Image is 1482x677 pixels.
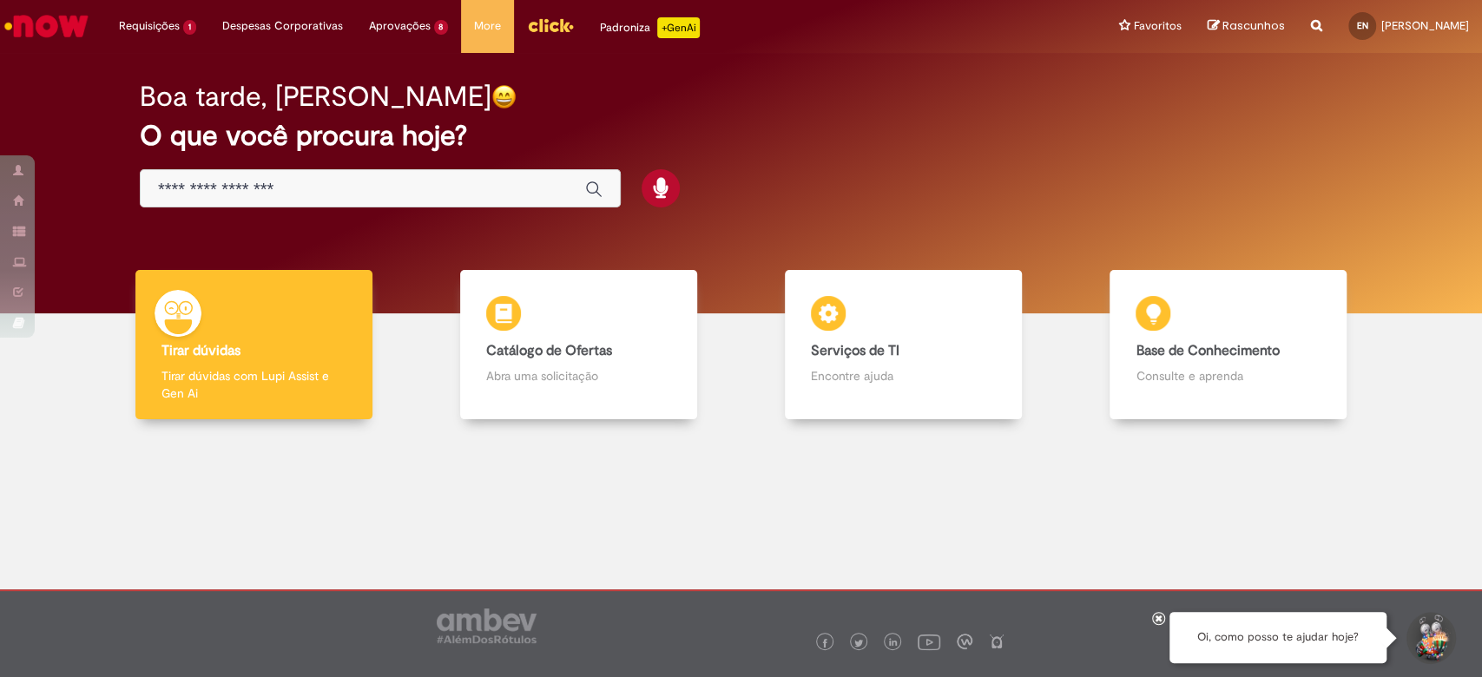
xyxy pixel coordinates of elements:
a: Tirar dúvidas Tirar dúvidas com Lupi Assist e Gen Ai [91,270,416,420]
img: logo_footer_linkedin.png [889,638,898,648]
p: +GenAi [657,17,700,38]
a: Rascunhos [1208,18,1285,35]
span: 8 [434,20,449,35]
p: Encontre ajuda [811,367,996,385]
img: ServiceNow [2,9,91,43]
img: logo_footer_workplace.png [957,634,972,649]
b: Tirar dúvidas [161,342,240,359]
span: More [474,17,501,35]
img: logo_footer_facebook.png [820,639,829,647]
p: Tirar dúvidas com Lupi Assist e Gen Ai [161,367,346,402]
span: Despesas Corporativas [222,17,343,35]
span: Rascunhos [1222,17,1285,34]
img: click_logo_yellow_360x200.png [527,12,574,38]
a: Catálogo de Ofertas Abra uma solicitação [416,270,741,420]
b: Serviços de TI [811,342,899,359]
div: Padroniza [600,17,700,38]
h2: Boa tarde, [PERSON_NAME] [140,82,491,112]
b: Base de Conhecimento [1136,342,1279,359]
a: Base de Conhecimento Consulte e aprenda [1066,270,1391,420]
span: EN [1357,20,1368,31]
h2: O que você procura hoje? [140,121,1342,151]
div: Oi, como posso te ajudar hoje? [1169,612,1386,663]
span: 1 [183,20,196,35]
button: Iniciar Conversa de Suporte [1404,612,1456,664]
span: Requisições [119,17,180,35]
span: Favoritos [1134,17,1182,35]
img: logo_footer_ambev_rotulo_gray.png [437,608,537,643]
p: Consulte e aprenda [1136,367,1321,385]
img: logo_footer_twitter.png [854,639,863,647]
span: Aprovações [369,17,431,35]
a: Serviços de TI Encontre ajuda [741,270,1066,420]
img: happy-face.png [491,84,517,109]
span: [PERSON_NAME] [1381,18,1469,33]
p: Abra uma solicitação [486,367,671,385]
img: logo_footer_youtube.png [918,630,940,653]
b: Catálogo de Ofertas [486,342,612,359]
img: logo_footer_naosei.png [989,634,1004,649]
